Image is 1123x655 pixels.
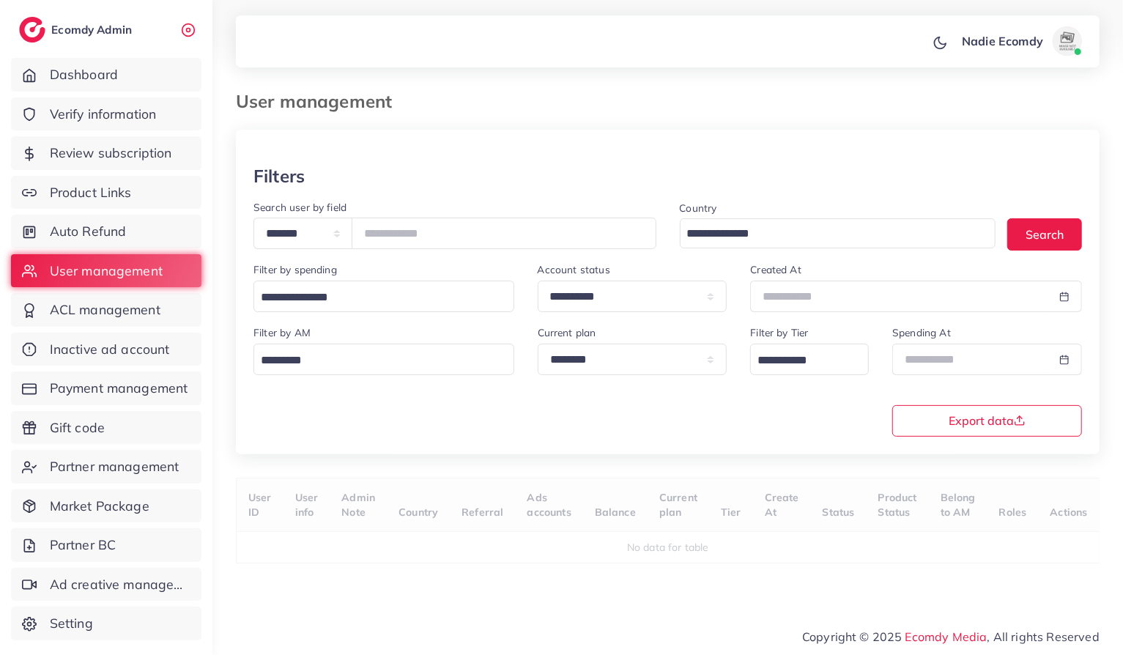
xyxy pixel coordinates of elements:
[50,340,170,359] span: Inactive ad account
[256,349,495,372] input: Search for option
[50,300,160,319] span: ACL management
[19,17,136,42] a: logoEcomdy Admin
[50,614,93,633] span: Setting
[50,497,149,516] span: Market Package
[962,32,1043,50] p: Nadie Ecomdy
[50,575,190,594] span: Ad creative management
[50,379,188,398] span: Payment management
[11,254,201,288] a: User management
[11,176,201,210] a: Product Links
[50,105,157,124] span: Verify information
[750,325,808,340] label: Filter by Tier
[538,325,596,340] label: Current plan
[50,65,118,84] span: Dashboard
[538,262,610,277] label: Account status
[50,418,105,437] span: Gift code
[236,91,404,112] h3: User management
[752,349,850,372] input: Search for option
[50,457,179,476] span: Partner management
[892,405,1082,437] button: Export data
[11,371,201,405] a: Payment management
[680,218,996,248] div: Search for option
[253,262,337,277] label: Filter by spending
[892,325,951,340] label: Spending At
[1007,218,1082,250] button: Search
[750,344,869,375] div: Search for option
[253,281,514,312] div: Search for option
[253,344,514,375] div: Search for option
[50,222,127,241] span: Auto Refund
[11,136,201,170] a: Review subscription
[19,17,45,42] img: logo
[11,489,201,523] a: Market Package
[11,411,201,445] a: Gift code
[750,262,801,277] label: Created At
[954,26,1088,56] a: Nadie Ecomdyavatar
[987,628,1100,645] span: , All rights Reserved
[50,262,163,281] span: User management
[1053,26,1082,56] img: avatar
[11,293,201,327] a: ACL management
[11,58,201,92] a: Dashboard
[11,568,201,602] a: Ad creative management
[256,286,495,309] input: Search for option
[51,23,136,37] h2: Ecomdy Admin
[949,415,1026,426] span: Export data
[680,201,717,215] label: Country
[50,183,132,202] span: Product Links
[11,528,201,562] a: Partner BC
[682,223,977,245] input: Search for option
[253,200,346,215] label: Search user by field
[11,607,201,640] a: Setting
[50,536,116,555] span: Partner BC
[253,325,311,340] label: Filter by AM
[905,629,987,644] a: Ecomdy Media
[253,166,305,187] h3: Filters
[11,450,201,484] a: Partner management
[11,97,201,131] a: Verify information
[802,628,1100,645] span: Copyright © 2025
[50,144,172,163] span: Review subscription
[11,215,201,248] a: Auto Refund
[11,333,201,366] a: Inactive ad account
